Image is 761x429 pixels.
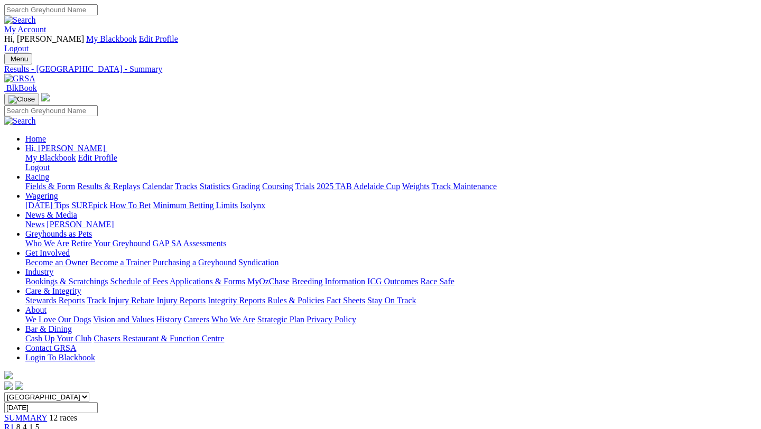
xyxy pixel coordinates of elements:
[170,277,245,286] a: Applications & Forms
[4,53,32,64] button: Toggle navigation
[86,34,137,43] a: My Blackbook
[25,305,47,314] a: About
[4,15,36,25] img: Search
[4,4,98,15] input: Search
[110,201,151,210] a: How To Bet
[25,324,72,333] a: Bar & Dining
[25,277,757,286] div: Industry
[25,182,757,191] div: Racing
[25,296,757,305] div: Care & Integrity
[153,239,227,248] a: GAP SA Assessments
[110,277,168,286] a: Schedule of Fees
[94,334,224,343] a: Chasers Restaurant & Function Centre
[367,296,416,305] a: Stay On Track
[4,83,37,92] a: BlkBook
[87,296,154,305] a: Track Injury Rebate
[183,315,209,324] a: Careers
[292,277,365,286] a: Breeding Information
[11,55,28,63] span: Menu
[25,201,69,210] a: [DATE] Tips
[139,34,178,43] a: Edit Profile
[25,220,44,229] a: News
[25,153,757,172] div: Hi, [PERSON_NAME]
[25,343,76,352] a: Contact GRSA
[307,315,356,324] a: Privacy Policy
[200,182,230,191] a: Statistics
[25,153,76,162] a: My Blackbook
[25,315,757,324] div: About
[153,258,236,267] a: Purchasing a Greyhound
[71,201,107,210] a: SUREpick
[420,277,454,286] a: Race Safe
[25,258,757,267] div: Get Involved
[4,116,36,126] img: Search
[4,413,47,422] a: SUMMARY
[8,95,35,104] img: Close
[402,182,430,191] a: Weights
[4,371,13,379] img: logo-grsa-white.png
[327,296,365,305] a: Fact Sheets
[4,105,98,116] input: Search
[25,334,91,343] a: Cash Up Your Club
[25,210,77,219] a: News & Media
[208,296,265,305] a: Integrity Reports
[25,239,757,248] div: Greyhounds as Pets
[267,296,324,305] a: Rules & Policies
[156,315,181,324] a: History
[257,315,304,324] a: Strategic Plan
[49,413,77,422] span: 12 races
[25,239,69,248] a: Who We Are
[4,74,35,83] img: GRSA
[211,315,255,324] a: Who We Are
[71,239,151,248] a: Retire Your Greyhound
[262,182,293,191] a: Coursing
[25,315,91,324] a: We Love Our Dogs
[432,182,497,191] a: Track Maintenance
[367,277,418,286] a: ICG Outcomes
[175,182,198,191] a: Tracks
[25,267,53,276] a: Industry
[25,296,85,305] a: Stewards Reports
[25,182,75,191] a: Fields & Form
[25,334,757,343] div: Bar & Dining
[25,201,757,210] div: Wagering
[238,258,279,267] a: Syndication
[90,258,151,267] a: Become a Trainer
[153,201,238,210] a: Minimum Betting Limits
[4,44,29,53] a: Logout
[25,163,50,172] a: Logout
[47,220,114,229] a: [PERSON_NAME]
[15,381,23,390] img: twitter.svg
[4,34,84,43] span: Hi, [PERSON_NAME]
[240,201,265,210] a: Isolynx
[4,94,39,105] button: Toggle navigation
[25,353,95,362] a: Login To Blackbook
[233,182,260,191] a: Grading
[25,172,49,181] a: Racing
[25,229,92,238] a: Greyhounds as Pets
[25,144,105,153] span: Hi, [PERSON_NAME]
[142,182,173,191] a: Calendar
[317,182,400,191] a: 2025 TAB Adelaide Cup
[4,25,47,34] a: My Account
[25,248,70,257] a: Get Involved
[25,258,88,267] a: Become an Owner
[25,191,58,200] a: Wagering
[4,402,98,413] input: Select date
[4,381,13,390] img: facebook.svg
[41,93,50,101] img: logo-grsa-white.png
[25,220,757,229] div: News & Media
[295,182,314,191] a: Trials
[4,34,757,53] div: My Account
[25,144,107,153] a: Hi, [PERSON_NAME]
[25,134,46,143] a: Home
[4,64,757,74] a: Results - [GEOGRAPHIC_DATA] - Summary
[93,315,154,324] a: Vision and Values
[25,277,108,286] a: Bookings & Scratchings
[156,296,206,305] a: Injury Reports
[77,182,140,191] a: Results & Replays
[78,153,117,162] a: Edit Profile
[247,277,290,286] a: MyOzChase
